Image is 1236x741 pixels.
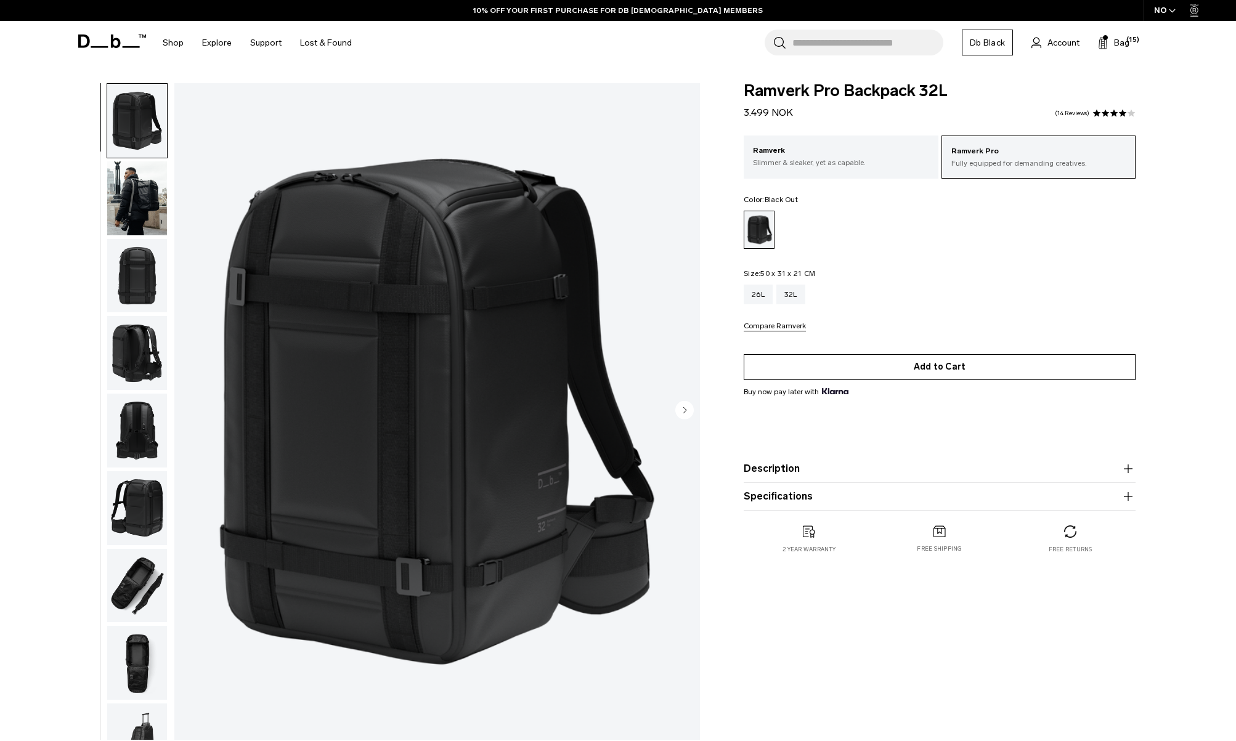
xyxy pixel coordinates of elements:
button: Ramverk Pro Backpack 32L Black Out [107,238,168,314]
button: Description [744,461,1136,476]
button: Ramverk Pro Backpack 32L Black Out [107,393,168,468]
legend: Size: [744,270,815,277]
button: Ramverk Pro Backpack 32L Black Out [107,471,168,546]
img: Ramverk Pro Backpack 32L Black Out [107,161,167,235]
a: 10% OFF YOUR FIRST PURCHASE FOR DB [DEMOGRAPHIC_DATA] MEMBERS [473,5,763,16]
p: Free returns [1049,545,1092,554]
legend: Color: [744,196,798,203]
p: Ramverk [753,145,929,157]
button: Add to Cart [744,354,1136,380]
img: Ramverk Pro Backpack 32L Black Out [107,549,167,623]
a: Lost & Found [300,21,352,65]
button: Ramverk Pro Backpack 32L Black Out [107,548,168,623]
span: Account [1047,36,1079,49]
button: Compare Ramverk [744,322,806,331]
p: Free shipping [917,545,962,553]
a: Account [1031,35,1079,50]
button: Ramverk Pro Backpack 32L Black Out [107,625,168,700]
a: 14 reviews [1055,110,1089,116]
span: Ramverk Pro Backpack 32L [744,83,1136,99]
button: Bag (15) [1098,35,1129,50]
img: Ramverk Pro Backpack 32L Black Out [107,239,167,313]
button: Ramverk Pro Backpack 32L Black Out [107,315,168,391]
p: 2 year warranty [783,545,836,554]
img: Ramverk Pro Backpack 32L Black Out [107,394,167,468]
span: Black Out [765,195,798,204]
a: Ramverk Slimmer & sleaker, yet as capable. [744,136,938,177]
a: Black Out [744,211,775,249]
p: Slimmer & sleaker, yet as capable. [753,157,929,168]
span: 50 x 31 x 21 CM [760,269,815,278]
span: Bag [1114,36,1129,49]
button: Next slide [675,401,694,422]
nav: Main Navigation [153,21,361,65]
span: 3.499 NOK [744,107,793,118]
a: Db Black [962,30,1013,55]
button: Ramverk Pro Backpack 32L Black Out [107,83,168,158]
img: Ramverk Pro Backpack 32L Black Out [107,626,167,700]
p: Ramverk Pro [951,145,1126,158]
button: Specifications [744,489,1136,504]
button: Ramverk Pro Backpack 32L Black Out [107,161,168,236]
span: (15) [1126,35,1139,46]
a: Support [250,21,282,65]
p: Fully equipped for demanding creatives. [951,158,1126,169]
li: 1 / 10 [174,83,700,739]
a: Shop [163,21,184,65]
img: Ramverk Pro Backpack 32L Black Out [107,84,167,158]
a: Explore [202,21,232,65]
span: Buy now pay later with [744,386,848,397]
img: {"height" => 20, "alt" => "Klarna"} [822,388,848,394]
img: Ramverk Pro Backpack 32L Black Out [107,471,167,545]
img: Ramverk Pro Backpack 32L Black Out [107,316,167,390]
img: Ramverk Pro Backpack 32L Black Out [174,83,700,739]
a: 32L [776,285,805,304]
a: 26L [744,285,773,304]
